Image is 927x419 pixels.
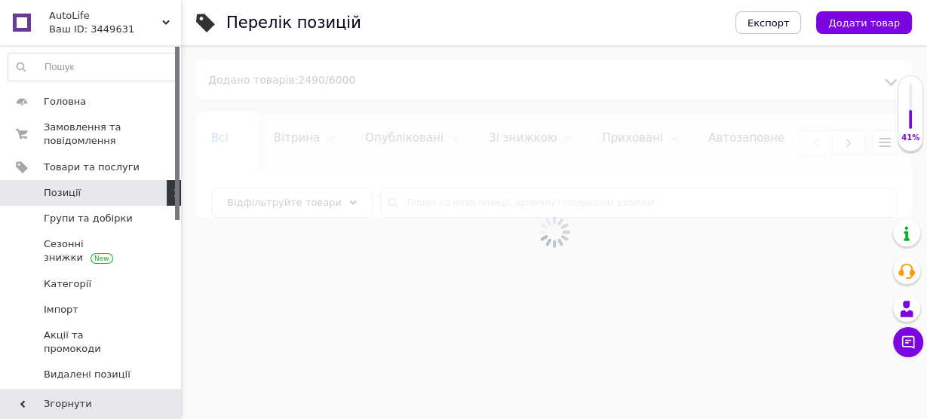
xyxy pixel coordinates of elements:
div: Перелік позицій [226,15,361,31]
span: Замовлення та повідомлення [44,121,140,148]
span: Групи та добірки [44,212,133,225]
span: Сезонні знижки [44,237,140,265]
span: Видалені позиції [44,368,130,381]
span: Експорт [747,17,790,29]
span: Імпорт [44,303,78,317]
span: AutoLife [49,9,162,23]
div: Ваш ID: 3449631 [49,23,181,36]
span: Категорії [44,277,91,291]
input: Пошук [8,54,177,81]
button: Експорт [735,11,802,34]
span: Товари та послуги [44,161,140,174]
span: Позиції [44,186,81,200]
div: 41% [898,133,922,143]
span: Акції та промокоди [44,329,140,356]
span: Додати товар [828,17,900,29]
span: Головна [44,95,86,109]
button: Додати товар [816,11,912,34]
button: Чат з покупцем [893,327,923,357]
